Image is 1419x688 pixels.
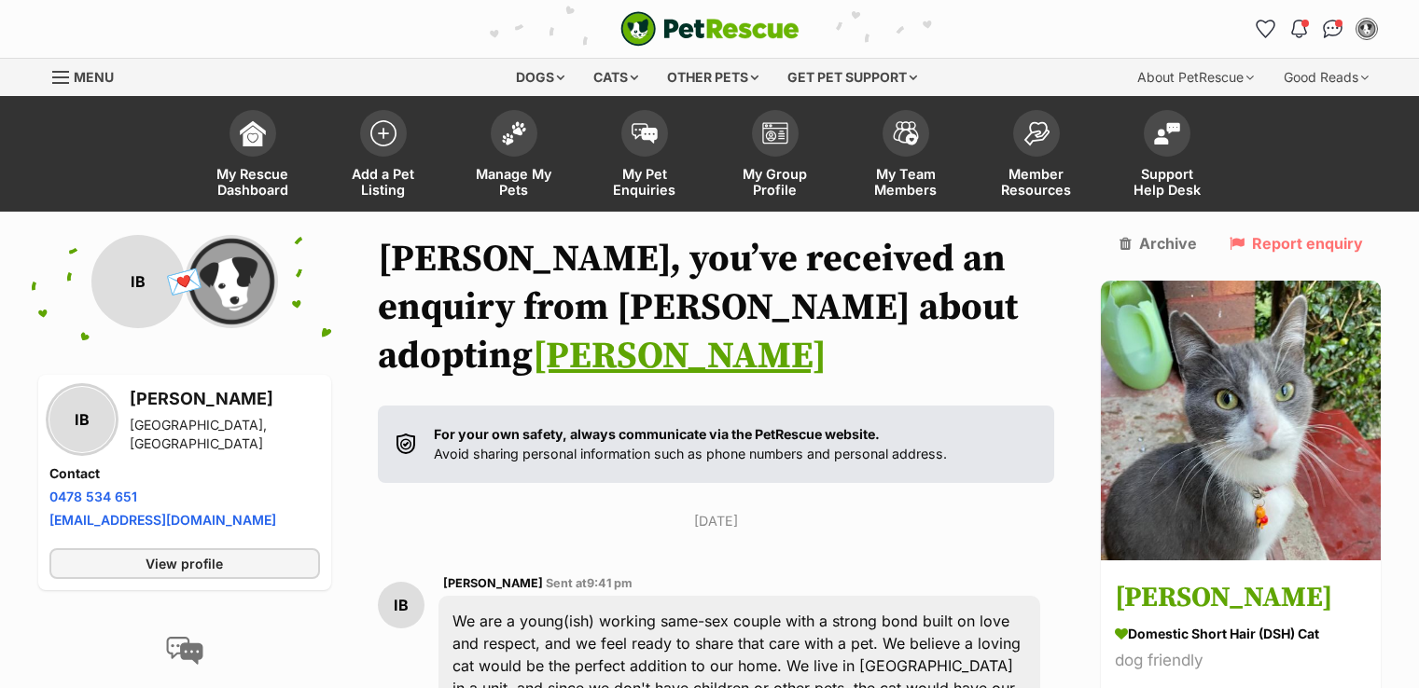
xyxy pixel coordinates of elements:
[449,101,579,212] a: Manage My Pets
[774,59,930,96] div: Get pet support
[632,123,658,144] img: pet-enquiries-icon-7e3ad2cf08bfb03b45e93fb7055b45f3efa6380592205ae92323e6603595dc1f.svg
[49,464,320,483] h4: Contact
[130,386,320,412] h3: [PERSON_NAME]
[434,426,880,442] strong: For your own safety, always communicate via the PetRescue website.
[146,554,223,573] span: View profile
[443,576,543,590] span: [PERSON_NAME]
[733,166,817,198] span: My Group Profile
[49,512,276,528] a: [EMAIL_ADDRESS][DOMAIN_NAME]
[1115,624,1367,643] div: Domestic Short Hair (DSH) Cat
[587,576,633,590] span: 9:41 pm
[503,59,577,96] div: Dogs
[620,11,800,47] img: logo-cat-932fe2b9b8326f06289b0f2fb663e598f794de774fb13d1741a6617ecf9a85b4.svg
[579,101,710,212] a: My Pet Enquiries
[1251,14,1281,44] a: Favourites
[893,121,919,145] img: team-members-icon-5396bd8760b3fe7c0b43da4ab00e1e3bb1a5d9ba89233759b79545d2d3fc5d0d.svg
[864,166,948,198] span: My Team Members
[710,101,841,212] a: My Group Profile
[1101,281,1381,560] img: Sasha
[1357,20,1376,38] img: Jacki Largo profile pic
[472,166,556,198] span: Manage My Pets
[603,166,687,198] span: My Pet Enquiries
[1115,577,1367,619] h3: [PERSON_NAME]
[1323,20,1342,38] img: chat-41dd97257d64d25036548639549fe6c8038ab92f7586957e7f3b1b290dea8141.svg
[1115,648,1367,673] div: dog friendly
[1230,235,1363,252] a: Report enquiry
[185,235,278,328] img: Paws and Recover profile pic
[1352,14,1382,44] button: My account
[434,424,947,464] p: Avoid sharing personal information such as phone numbers and personal address.
[620,11,800,47] a: PetRescue
[762,122,788,144] img: group-profile-icon-3fa3cf56718a62981997c0bc7e787c4b2cf8bcc04b72c1350f741eb67cf2f40e.svg
[211,166,295,198] span: My Rescue Dashboard
[533,333,827,379] a: [PERSON_NAME]
[341,166,425,198] span: Add a Pet Listing
[1271,59,1382,96] div: Good Reads
[1102,101,1232,212] a: Support Help Desk
[74,69,114,85] span: Menu
[166,637,203,665] img: conversation-icon-4a6f8262b818ee0b60e3300018af0b2d0b884aa5de6e9bcb8d3d4eeb1a70a7c4.svg
[580,59,651,96] div: Cats
[546,576,633,590] span: Sent at
[1285,14,1315,44] button: Notifications
[49,548,320,579] a: View profile
[1318,14,1348,44] a: Conversations
[1291,20,1306,38] img: notifications-46538b983faf8c2785f20acdc204bb7945ddae34d4c08c2a6579f10ce5e182be.svg
[1251,14,1382,44] ul: Account quick links
[49,387,115,452] div: IB
[841,101,971,212] a: My Team Members
[654,59,772,96] div: Other pets
[163,262,205,302] span: 💌
[318,101,449,212] a: Add a Pet Listing
[378,511,1055,530] p: [DATE]
[91,235,185,328] div: IB
[52,59,127,92] a: Menu
[378,582,424,628] div: IB
[995,166,1078,198] span: Member Resources
[1125,166,1209,198] span: Support Help Desk
[501,121,527,145] img: manage-my-pets-icon-02211641906a0b7f246fdf0571729dbe1e7629f14944591b6c1af311fb30b64b.svg
[1120,235,1197,252] a: Archive
[188,101,318,212] a: My Rescue Dashboard
[370,120,396,146] img: add-pet-listing-icon-0afa8454b4691262ce3f59096e99ab1cd57d4a30225e0717b998d2c9b9846f56.svg
[378,235,1055,380] h1: [PERSON_NAME], you’ve received an enquiry from [PERSON_NAME] about adopting
[971,101,1102,212] a: Member Resources
[130,416,320,453] div: [GEOGRAPHIC_DATA], [GEOGRAPHIC_DATA]
[1154,122,1180,144] img: help-desk-icon-fdf02630f3aa405de69fd3d07c3f3aa587a6932b1a1747fa1d2bba05be0121f9.svg
[240,120,266,146] img: dashboard-icon-eb2f2d2d3e046f16d808141f083e7271f6b2e854fb5c12c21221c1fb7104beca.svg
[1124,59,1267,96] div: About PetRescue
[49,488,137,504] a: 0478 534 651
[1023,121,1050,146] img: member-resources-icon-8e73f808a243e03378d46382f2149f9095a855e16c252ad45f914b54edf8863c.svg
